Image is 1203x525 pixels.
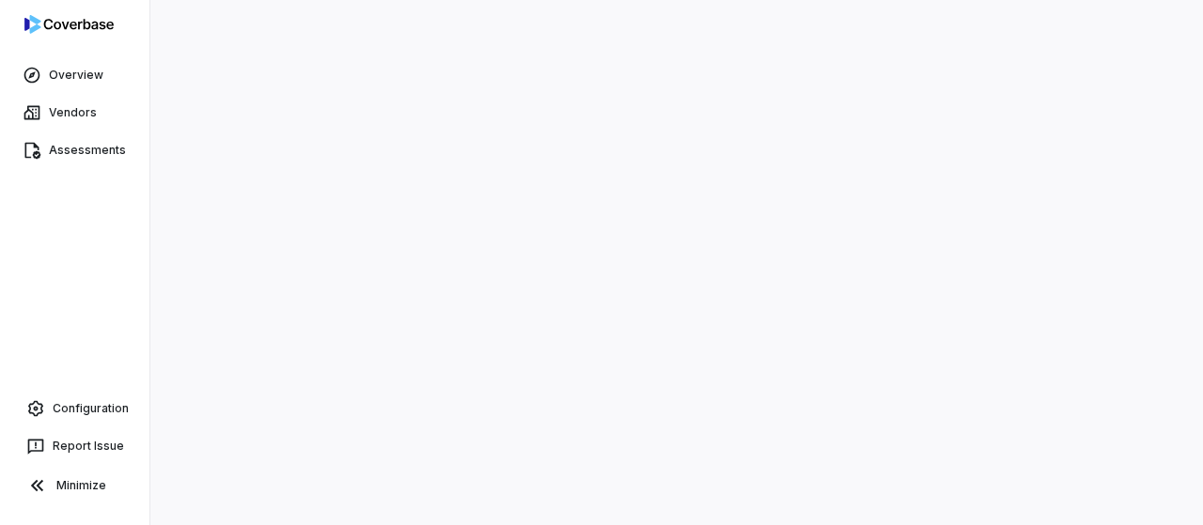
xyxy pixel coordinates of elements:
button: Minimize [8,467,142,504]
button: Report Issue [8,429,142,463]
img: logo-D7KZi-bG.svg [24,15,114,34]
a: Configuration [8,392,142,425]
a: Assessments [4,133,146,167]
a: Overview [4,58,146,92]
a: Vendors [4,96,146,130]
